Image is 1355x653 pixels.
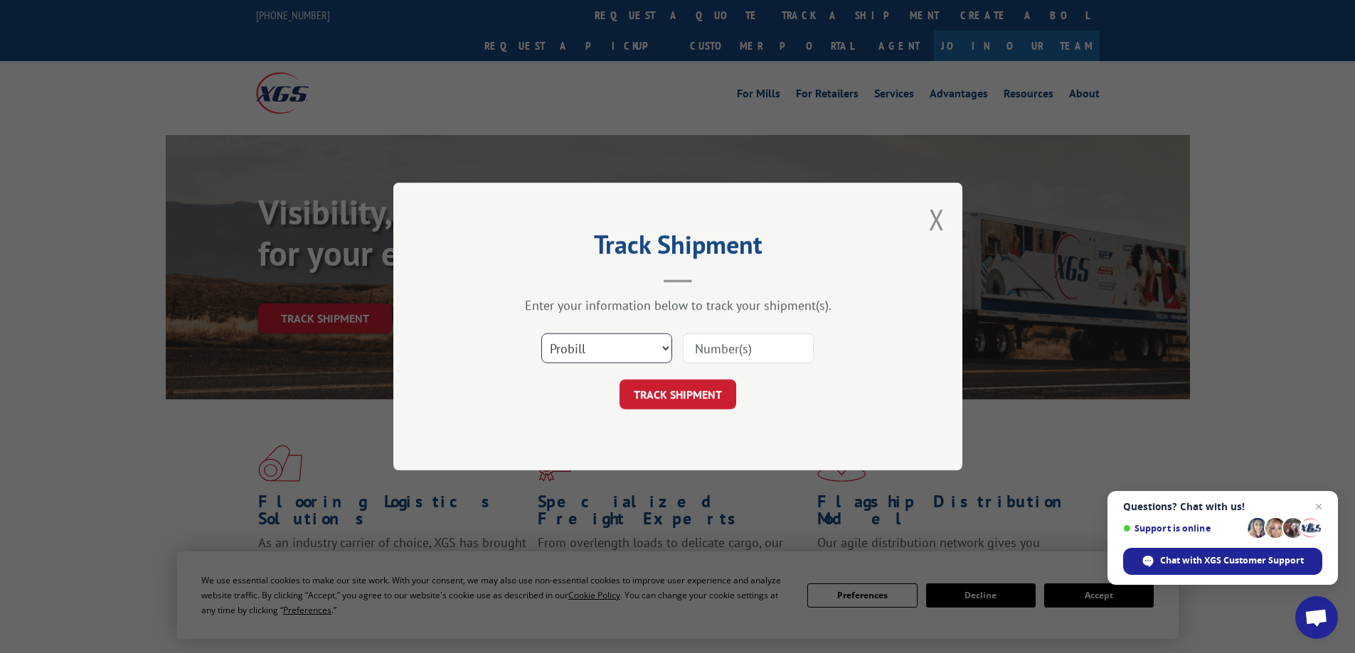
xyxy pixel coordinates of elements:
[464,297,891,313] div: Enter your information below to track your shipment(s).
[464,234,891,261] h2: Track Shipment
[1310,498,1327,515] span: Close chat
[1123,523,1243,534] span: Support is online
[1123,501,1322,512] span: Questions? Chat with us!
[929,200,945,238] button: Close modal
[1123,548,1322,575] div: Chat with XGS Customer Support
[683,333,814,363] input: Number(s)
[1160,554,1304,567] span: Chat with XGS Customer Support
[1295,596,1338,639] div: Open chat
[620,379,736,409] button: TRACK SHIPMENT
